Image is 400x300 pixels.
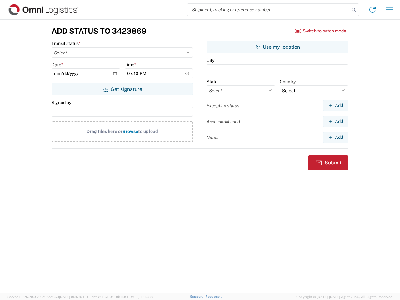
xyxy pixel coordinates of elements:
[87,295,153,299] span: Client: 2025.20.0-8b113f4
[323,132,348,143] button: Add
[323,100,348,111] button: Add
[87,129,122,134] span: Drag files here or
[52,62,63,67] label: Date
[138,129,158,134] span: to upload
[280,79,296,84] label: Country
[207,41,348,53] button: Use my location
[308,155,348,170] button: Submit
[52,27,147,36] h3: Add Status to 3423869
[59,295,84,299] span: [DATE] 09:51:04
[296,294,392,300] span: Copyright © [DATE]-[DATE] Agistix Inc., All Rights Reserved
[295,26,346,36] button: Switch to batch mode
[323,116,348,127] button: Add
[187,4,349,16] input: Shipment, tracking or reference number
[125,62,136,67] label: Time
[122,129,138,134] span: Browse
[7,295,84,299] span: Server: 2025.20.0-710e05ee653
[207,57,214,63] label: City
[207,135,218,140] label: Notes
[207,103,239,108] label: Exception status
[207,79,217,84] label: State
[52,100,71,105] label: Signed by
[206,295,222,298] a: Feedback
[52,41,81,46] label: Transit status
[190,295,206,298] a: Support
[52,83,193,95] button: Get signature
[207,119,240,124] label: Accessorial used
[128,295,153,299] span: [DATE] 10:16:38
